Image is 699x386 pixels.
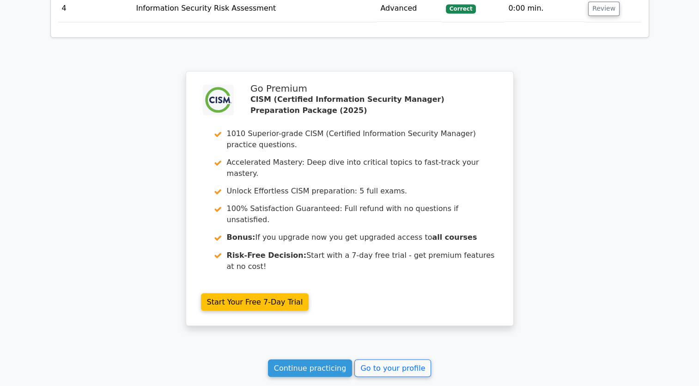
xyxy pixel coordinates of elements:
[588,1,620,16] button: Review
[446,4,476,13] span: Correct
[201,293,309,311] a: Start Your Free 7-Day Trial
[354,359,431,377] a: Go to your profile
[268,359,353,377] a: Continue practicing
